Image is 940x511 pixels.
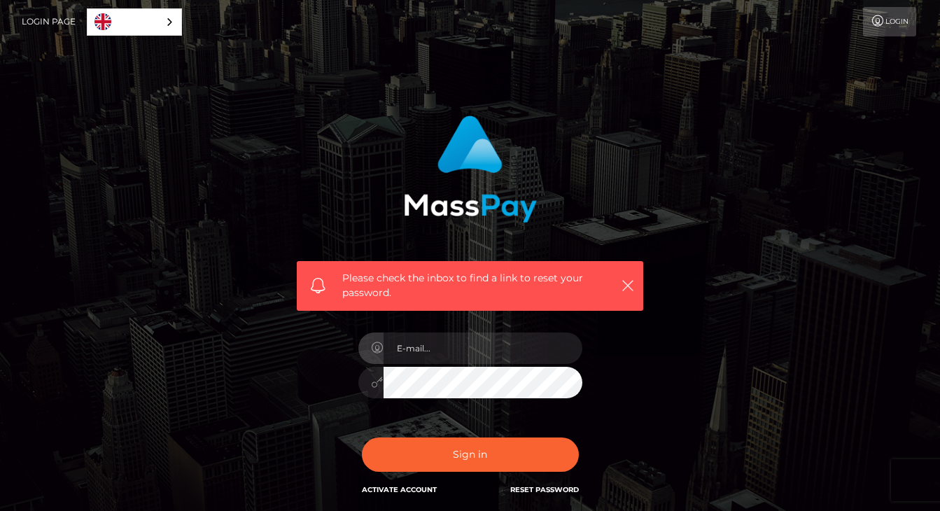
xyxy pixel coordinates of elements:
a: Login [863,7,916,36]
a: English [87,9,181,35]
a: Activate Account [362,485,437,494]
a: Reset Password [510,485,579,494]
aside: Language selected: English [87,8,182,36]
span: Please check the inbox to find a link to reset your password. [342,271,598,300]
button: Sign in [362,437,579,472]
input: E-mail... [384,332,582,364]
div: Language [87,8,182,36]
img: MassPay Login [404,115,537,223]
a: Login Page [22,7,76,36]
